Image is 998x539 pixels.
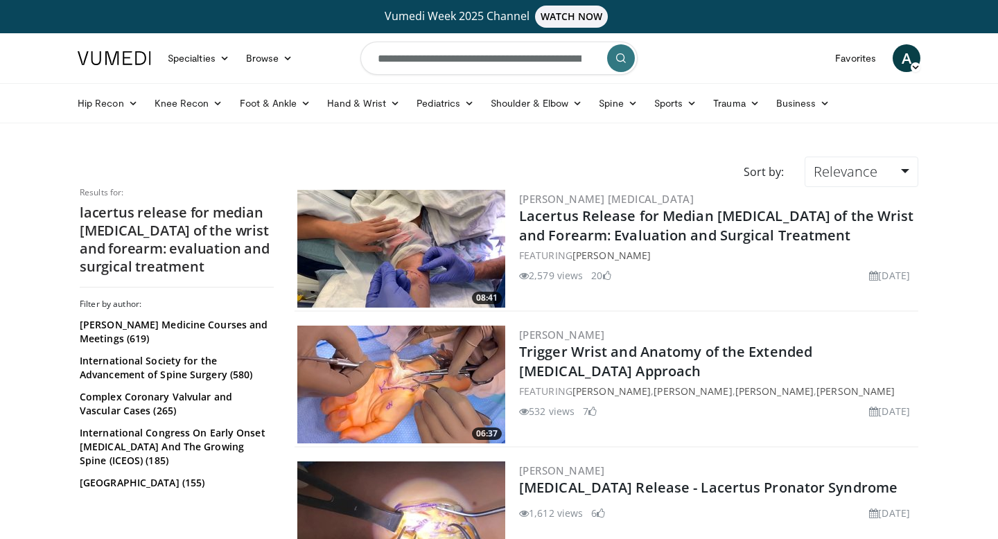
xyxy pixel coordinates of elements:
[472,427,502,440] span: 06:37
[297,190,505,308] a: 08:41
[80,318,270,346] a: [PERSON_NAME] Medicine Courses and Meetings (619)
[80,426,270,468] a: International Congress On Early Onset [MEDICAL_DATA] And The Growing Spine (ICEOS) (185)
[319,89,408,117] a: Hand & Wrist
[705,89,768,117] a: Trauma
[735,385,814,398] a: [PERSON_NAME]
[654,385,732,398] a: [PERSON_NAME]
[519,506,583,520] li: 1,612 views
[297,190,505,308] img: 5e99df82-f779-4321-9590-56b06a33afa9.300x170_q85_crop-smart_upscale.jpg
[869,506,910,520] li: [DATE]
[583,404,597,418] li: 7
[146,89,231,117] a: Knee Recon
[519,342,812,380] a: Trigger Wrist and Anatomy of the Extended [MEDICAL_DATA] Approach
[519,192,694,206] a: [PERSON_NAME] [MEDICAL_DATA]
[238,44,301,72] a: Browse
[535,6,609,28] span: WATCH NOW
[869,268,910,283] li: [DATE]
[591,268,611,283] li: 20
[80,299,274,310] h3: Filter by author:
[472,292,502,304] span: 08:41
[869,404,910,418] li: [DATE]
[590,89,645,117] a: Spine
[827,44,884,72] a: Favorites
[519,328,604,342] a: [PERSON_NAME]
[80,476,270,490] a: [GEOGRAPHIC_DATA] (155)
[519,404,575,418] li: 532 views
[893,44,920,72] a: A
[572,249,651,262] a: [PERSON_NAME]
[814,162,877,181] span: Relevance
[159,44,238,72] a: Specialties
[519,384,916,398] div: FEATURING , , ,
[816,385,895,398] a: [PERSON_NAME]
[231,89,319,117] a: Foot & Ankle
[78,51,151,65] img: VuMedi Logo
[80,390,270,418] a: Complex Coronary Valvular and Vascular Cases (265)
[519,478,898,497] a: [MEDICAL_DATA] Release - Lacertus Pronator Syndrome
[80,6,918,28] a: Vumedi Week 2025 ChannelWATCH NOW
[297,326,505,443] a: 06:37
[408,89,482,117] a: Pediatrics
[360,42,638,75] input: Search topics, interventions
[733,157,794,187] div: Sort by:
[646,89,706,117] a: Sports
[519,463,604,477] a: [PERSON_NAME]
[572,385,651,398] a: [PERSON_NAME]
[519,248,916,263] div: FEATURING
[69,89,146,117] a: Hip Recon
[768,89,839,117] a: Business
[297,326,505,443] img: 5727dcde-59e6-4708-8f67-36b28e9d7ad1.300x170_q85_crop-smart_upscale.jpg
[80,354,270,382] a: International Society for the Advancement of Spine Surgery (580)
[80,204,274,276] h2: lacertus release for median [MEDICAL_DATA] of the wrist and forearm: evaluation and surgical trea...
[805,157,918,187] a: Relevance
[482,89,590,117] a: Shoulder & Elbow
[80,187,274,198] p: Results for:
[591,506,605,520] li: 6
[519,268,583,283] li: 2,579 views
[519,206,914,245] a: Lacertus Release for Median [MEDICAL_DATA] of the Wrist and Forearm: Evaluation and Surgical Trea...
